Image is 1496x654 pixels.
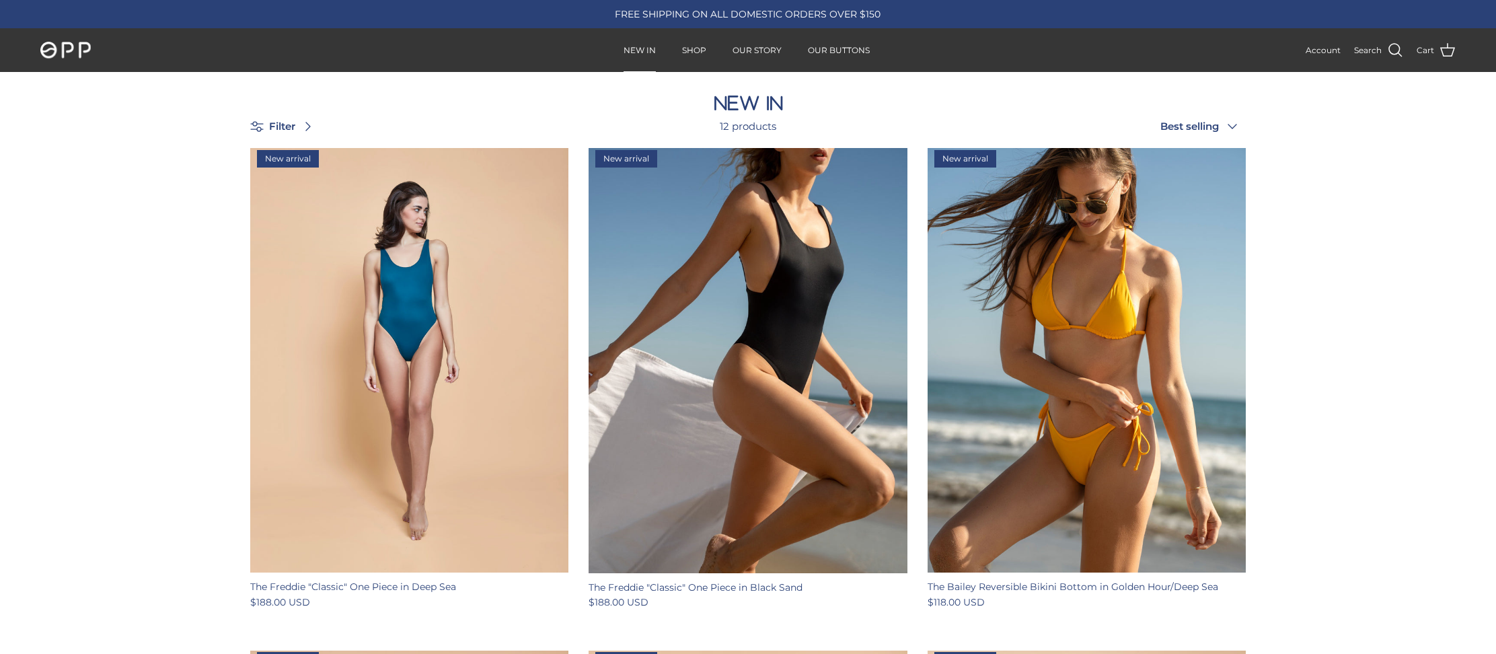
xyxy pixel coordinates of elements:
[796,30,882,71] a: OUR BUTTONS
[250,92,1246,114] h1: NEW IN
[1354,42,1403,59] a: Search
[250,579,568,610] a: The Freddie "Classic" One Piece in Deep Sea $188.00 USD
[40,42,91,59] img: OPP Swimwear
[1306,44,1341,57] a: Account
[1354,44,1382,57] span: Search
[928,579,1246,594] div: The Bailey Reversible Bikini Bottom in Golden Hour/Deep Sea
[201,30,1292,71] div: Primary
[626,118,870,135] div: 12 products
[1160,120,1219,133] span: Best selling
[250,111,321,141] a: Filter
[250,595,310,610] span: $188.00 USD
[720,30,794,71] a: OUR STORY
[500,8,996,20] div: FREE SHIPPING ON ALL DOMESTIC ORDERS OVER $150
[670,30,718,71] a: SHOP
[589,580,907,595] div: The Freddie "Classic" One Piece in Black Sand
[928,595,985,610] span: $118.00 USD
[269,118,295,135] span: Filter
[250,579,568,594] div: The Freddie "Classic" One Piece in Deep Sea
[589,580,907,610] a: The Freddie "Classic" One Piece in Black Sand $188.00 USD
[1417,42,1456,59] a: Cart
[1160,112,1246,141] button: Best selling
[589,595,648,610] span: $188.00 USD
[1417,44,1434,57] span: Cart
[928,579,1246,610] a: The Bailey Reversible Bikini Bottom in Golden Hour/Deep Sea $118.00 USD
[611,30,668,71] a: NEW IN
